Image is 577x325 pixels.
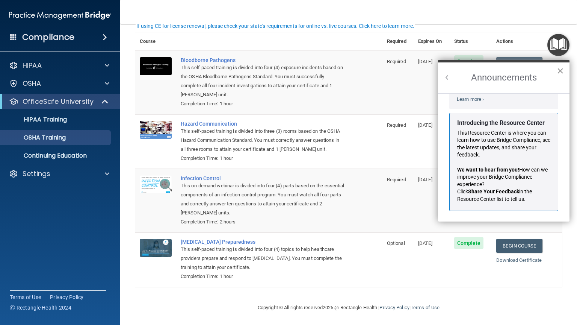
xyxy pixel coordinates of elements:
th: Status [450,32,492,51]
span: [DATE] [418,59,432,64]
a: Infection Control [181,175,345,181]
span: Required [387,122,406,128]
span: Required [387,59,406,64]
h4: Compliance [22,32,74,43]
button: Close [557,65,564,77]
a: Privacy Policy [379,305,409,310]
span: Complete [454,55,484,67]
a: Privacy Policy [50,293,84,301]
div: Completion Time: 2 hours [181,217,345,226]
div: If using CE for license renewal, please check your state's requirements for online vs. live cours... [136,23,414,29]
a: [MEDICAL_DATA] Preparedness [181,239,345,245]
p: HIPAA [23,61,42,70]
div: Resource Center [438,60,569,222]
span: [DATE] [418,240,432,246]
span: Required [387,177,406,182]
a: Begin Course [496,239,542,253]
th: Expires On [414,32,449,51]
button: Open Resource Center [547,34,569,56]
p: OfficeSafe University [23,97,94,106]
span: Complete [454,237,484,249]
span: Optional [387,240,405,246]
h2: Announcements [438,62,569,93]
span: [DATE] [418,177,432,182]
p: HIPAA Training [5,116,67,123]
a: Begin Course [496,57,542,71]
span: Click [457,188,468,194]
th: Actions [492,32,562,51]
a: Settings [9,169,109,178]
button: If using CE for license renewal, please check your state's requirements for online vs. live cours... [135,22,415,30]
div: This on-demand webinar is divided into four (4) parts based on the essential components of an inf... [181,181,345,217]
a: OfficeSafe University [9,97,109,106]
button: Back to Resource Center Home [443,74,451,81]
p: Continuing Education [5,152,107,159]
span: How can we improve your Bridge Compliance experience? [457,167,549,187]
a: Learn more › [457,96,484,102]
div: This self-paced training is divided into three (3) rooms based on the OSHA Hazard Communication S... [181,127,345,154]
div: Completion Time: 1 hour [181,272,345,281]
p: Settings [23,169,50,178]
strong: We want to hear from you! [457,167,519,173]
a: Hazard Communication [181,121,345,127]
th: Course [135,32,176,51]
a: Terms of Use [411,305,440,310]
a: Bloodborne Pathogens [181,57,345,63]
a: OSHA [9,79,109,88]
p: OSHA Training [5,134,66,141]
p: This Resource Center is where you can learn how to use Bridge Compliance, see the latest updates,... [457,129,550,159]
a: HIPAA [9,61,109,70]
th: Required [382,32,414,51]
div: This self-paced training is divided into four (4) exposure incidents based on the OSHA Bloodborne... [181,63,345,99]
div: Copyright © All rights reserved 2025 @ Rectangle Health | | [211,296,486,320]
a: Download Certificate [496,257,542,263]
span: Ⓒ Rectangle Health 2024 [10,304,71,311]
p: OSHA [23,79,41,88]
span: [DATE] [418,122,432,128]
div: This self-paced training is divided into four (4) topics to help healthcare providers prepare and... [181,245,345,272]
a: Terms of Use [10,293,41,301]
strong: Share Your Feedback [468,188,519,194]
div: Completion Time: 1 hour [181,99,345,108]
strong: Introducing the Resource Center [457,119,545,126]
div: Completion Time: 1 hour [181,154,345,163]
img: PMB logo [9,8,111,23]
